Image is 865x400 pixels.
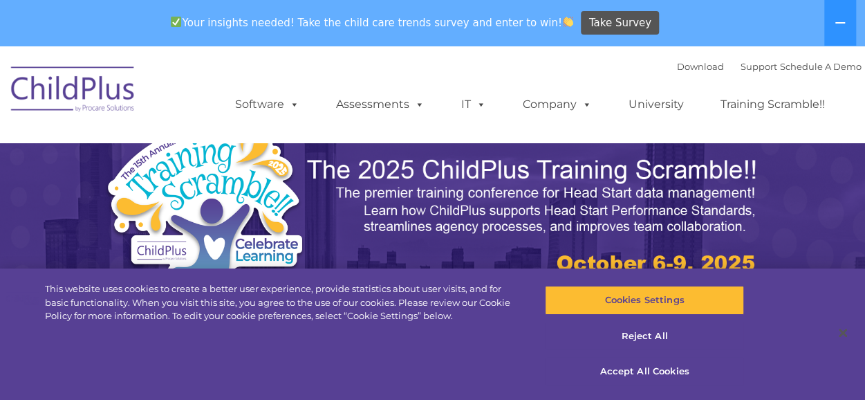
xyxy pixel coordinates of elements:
img: ✅ [171,17,181,27]
img: ChildPlus by Procare Solutions [4,57,142,126]
a: Software [221,91,313,118]
a: Download [677,61,724,72]
button: Accept All Cookies [545,357,744,386]
div: This website uses cookies to create a better user experience, provide statistics about user visit... [45,282,519,323]
a: Support [741,61,777,72]
span: Phone number [192,148,251,158]
a: Training Scramble!! [707,91,839,118]
a: Company [509,91,606,118]
a: University [615,91,698,118]
a: Schedule A Demo [780,61,862,72]
a: Take Survey [581,11,659,35]
a: Assessments [322,91,438,118]
span: Last name [192,91,234,102]
button: Close [828,318,858,348]
span: Take Survey [589,11,651,35]
button: Cookies Settings [545,286,744,315]
a: IT [447,91,500,118]
img: 👏 [563,17,573,27]
span: Your insights needed! Take the child care trends survey and enter to win! [165,9,579,36]
font: | [677,61,862,72]
button: Reject All [545,322,744,351]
